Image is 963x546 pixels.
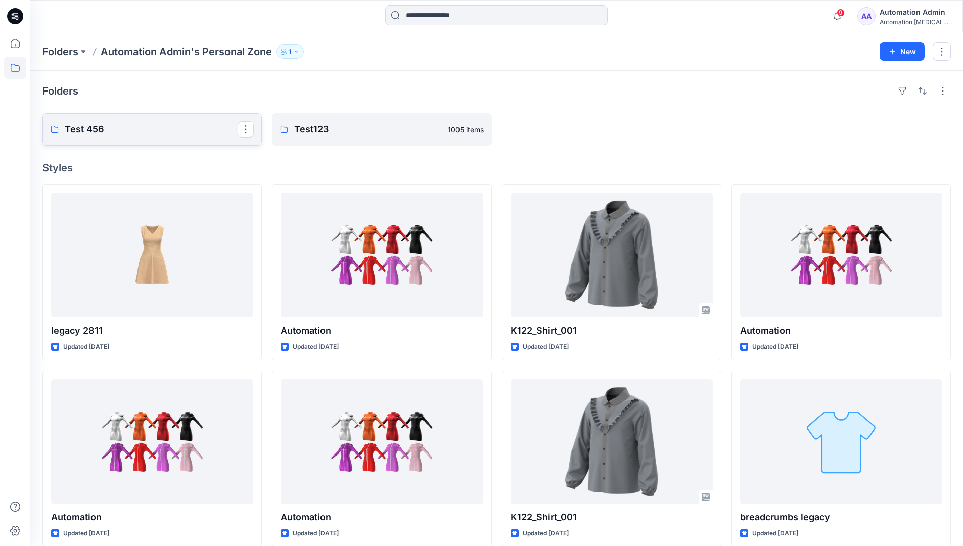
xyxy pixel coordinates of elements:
[880,6,950,18] div: Automation Admin
[752,528,798,539] p: Updated [DATE]
[511,324,713,338] p: K122_Shirt_001
[42,44,78,59] a: Folders
[281,510,483,524] p: Automation
[511,379,713,504] a: K122_Shirt_001
[880,18,950,26] div: Automation [MEDICAL_DATA]...
[51,510,253,524] p: Automation
[281,379,483,504] a: Automation
[293,342,339,352] p: Updated [DATE]
[511,510,713,524] p: K122_Shirt_001
[51,324,253,338] p: legacy 2811
[740,193,942,317] a: Automation
[51,193,253,317] a: legacy 2811
[523,342,569,352] p: Updated [DATE]
[837,9,845,17] span: 9
[294,122,441,136] p: Test123
[42,113,262,146] a: Test 456
[511,193,713,317] a: K122_Shirt_001
[42,162,951,174] h4: Styles
[740,379,942,504] a: breadcrumbs legacy
[448,124,484,135] p: 1005 items
[276,44,304,59] button: 1
[51,379,253,504] a: Automation
[63,342,109,352] p: Updated [DATE]
[752,342,798,352] p: Updated [DATE]
[63,528,109,539] p: Updated [DATE]
[281,193,483,317] a: Automation
[740,324,942,338] p: Automation
[289,46,291,57] p: 1
[293,528,339,539] p: Updated [DATE]
[101,44,272,59] p: Automation Admin's Personal Zone
[42,85,78,97] h4: Folders
[281,324,483,338] p: Automation
[740,510,942,524] p: breadcrumbs legacy
[272,113,491,146] a: Test1231005 items
[857,7,876,25] div: AA
[65,122,238,136] p: Test 456
[523,528,569,539] p: Updated [DATE]
[880,42,925,61] button: New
